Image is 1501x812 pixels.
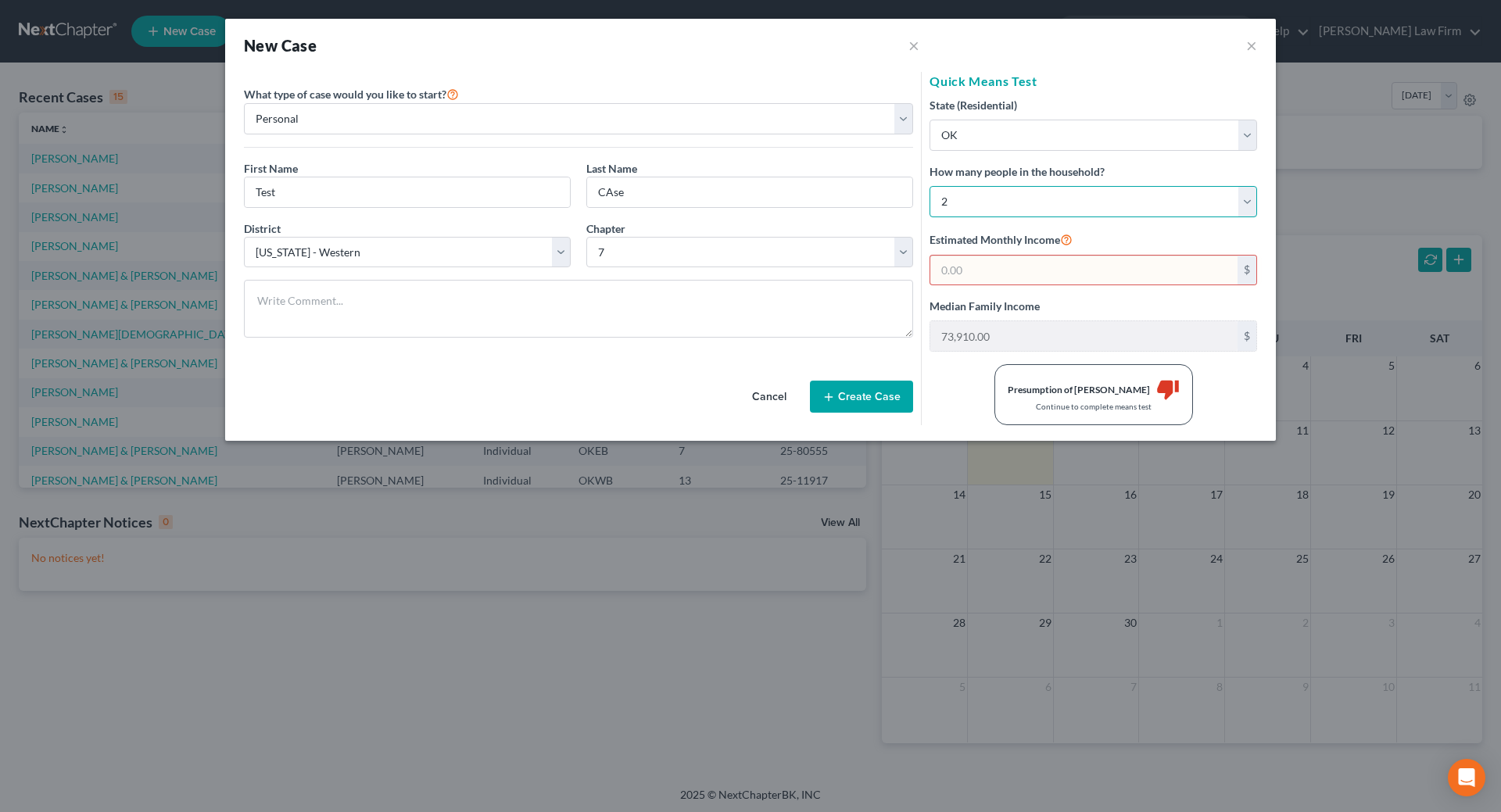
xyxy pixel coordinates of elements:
[930,321,1238,351] input: 0.00
[1156,377,1180,401] i: thumb_down
[735,381,804,413] button: Cancel
[1008,401,1180,412] div: Continue to complete means test
[1246,36,1257,55] button: ×
[244,84,459,103] label: What type of case would you like to start?
[1008,383,1150,396] div: Presumption of [PERSON_NAME]
[930,256,1238,285] input: 0.00
[586,222,625,235] span: Chapter
[244,222,281,235] span: District
[810,381,913,413] button: Create Case
[244,36,317,55] strong: New Case
[1238,321,1256,351] div: $
[245,177,570,207] input: Enter First Name
[1238,256,1256,285] div: $
[587,177,912,207] input: Enter Last Name
[908,34,919,56] button: ×
[930,98,1017,112] span: State (Residential)
[930,72,1257,91] h5: Quick Means Test
[586,162,637,175] span: Last Name
[244,162,298,175] span: First Name
[1448,759,1485,796] div: Open Intercom Messenger
[930,298,1040,314] label: Median Family Income
[930,163,1105,180] label: How many people in the household?
[930,230,1073,249] label: Estimated Monthly Income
